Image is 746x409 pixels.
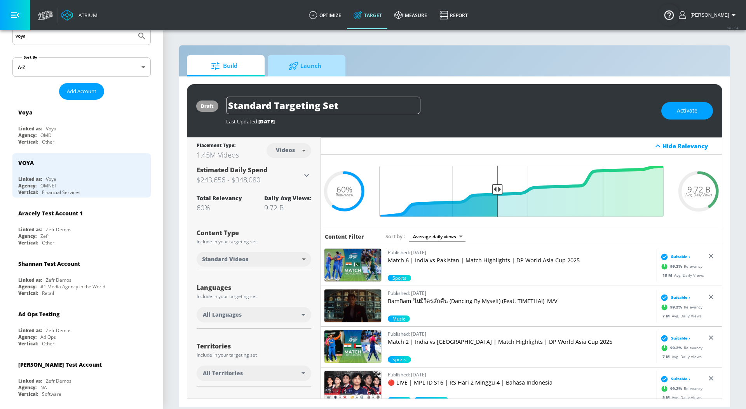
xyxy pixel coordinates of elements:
div: 9.72 B [264,203,311,212]
div: Financial Services [42,189,80,196]
div: Relevancy [659,383,702,394]
div: 1.45M Videos [197,150,239,159]
div: Placement Type: [197,142,239,150]
div: Avg. Daily Views [659,313,702,319]
a: Published: [DATE]Match 2 | India vs [GEOGRAPHIC_DATA] | Match Highlights | DP World Asia Cup 2025 [388,330,654,356]
span: Music [388,315,410,322]
button: Activate [661,102,713,120]
div: Voya [46,125,56,132]
div: Retail [42,290,54,296]
span: Add Account [67,87,96,96]
img: g_CbXxfqZAA [324,371,381,404]
div: Vertical: [18,391,38,397]
label: Sort By [22,55,39,60]
div: Zefr [40,233,49,239]
div: Linked as: [18,277,42,283]
div: Voya [18,109,33,116]
div: Agency: [18,233,37,239]
div: Linked as: [18,226,42,233]
span: 5 M [662,394,672,400]
a: Report [433,1,474,29]
div: 50.0% [414,397,448,404]
div: Linked as: [18,176,42,182]
div: Shannan Test AccountLinked as:Zefr DemosAgency:#1 Media Agency in the WorldVertical:Retail [12,254,151,298]
span: Avg. Daily Views [685,193,712,197]
div: Ad Ops TestingLinked as:Zefr DemosAgency:Ad OpsVertical:Other [12,305,151,349]
div: Agency: [18,334,37,340]
div: Hide Relevancy [662,142,718,150]
span: [DATE] [258,118,275,125]
div: Content Type [197,230,311,236]
span: Technology [414,397,448,404]
div: [PERSON_NAME] Test AccountLinked as:Zefr DemosAgency:NAVertical:Software [12,355,151,399]
div: Aracely Test Account 1Linked as:Zefr DemosAgency:ZefrVertical:Other [12,204,151,248]
p: Published: [DATE] [388,371,654,379]
div: #1 Media Agency in the World [40,283,105,290]
div: Ad Ops [40,334,56,340]
div: Include in your targeting set [197,239,311,244]
span: Suitable › [671,335,690,341]
div: Suitable › [659,334,690,342]
button: Submit Search [133,28,150,45]
div: Avg. Daily Views [659,394,702,400]
span: v 4.25.4 [727,26,738,30]
div: Hide Relevancy [321,137,722,155]
div: Agency: [18,384,37,391]
span: Activate [677,106,697,116]
span: 9.72 B [687,185,710,193]
a: optimize [303,1,347,29]
div: 99.2% [388,315,410,322]
p: Match 2 | India vs [GEOGRAPHIC_DATA] | Match Highlights | DP World Asia Cup 2025 [388,338,654,346]
div: 60% [197,203,242,212]
span: Suitable › [671,376,690,382]
span: Relevance [336,193,353,197]
div: Total Relevancy [197,194,242,202]
div: Include in your targeting set [197,294,311,299]
div: Other [42,239,54,246]
span: Launch [275,57,335,75]
div: Avg. Daily Views [659,354,702,359]
div: draft [201,103,214,109]
h6: Content Filter [325,233,364,240]
div: Vertical: [18,239,38,246]
div: Last Updated: [226,118,654,125]
h3: $243,656 - $348,080 [197,174,302,185]
div: Suitable › [659,253,690,260]
span: Suitable › [671,295,690,300]
p: BamBam 'ไม่มีใครสักคืน (Dancing By Myself) (Feat. TIMETHAI)' M/V [388,297,654,305]
span: 7 M [662,354,672,359]
div: Linked as: [18,125,42,132]
div: Avg. Daily Views [659,272,704,278]
button: Open Resource Center [658,4,680,26]
div: OMNET [40,182,57,189]
div: NA [40,384,47,391]
div: Vertical: [18,139,38,145]
div: VOYALinked as:VoyaAgency:OMNETVertical:Financial Services [12,153,151,198]
div: Voya [46,176,56,182]
div: All Territories [197,366,311,381]
span: Sports [388,397,411,404]
span: Sports [388,356,411,363]
div: VOYA [18,159,34,166]
a: Published: [DATE]BamBam 'ไม่มีใครสักคืน (Dancing By Myself) (Feat. TIMETHAI)' M/V [388,289,654,315]
div: Territories [197,343,311,349]
div: Zefr Demos [46,226,71,233]
div: 99.2% [388,356,411,363]
p: 🔴 LIVE | MPL ID S16 | RS Hari 2 Minggu 4 | Bahasa Indonesia [388,379,654,386]
div: Agency: [18,132,37,139]
div: Other [42,340,54,347]
p: Published: [DATE] [388,248,654,256]
span: 99.2 % [670,345,684,351]
p: Published: [DATE] [388,289,654,297]
div: [PERSON_NAME] Test Account [18,361,102,368]
span: Estimated Daily Spend [197,166,267,174]
div: Relevancy [659,301,702,313]
div: Linked as: [18,327,42,334]
img: gl75wh6xLSA [324,289,381,322]
a: measure [388,1,433,29]
span: 99.2 % [670,386,684,392]
div: A-Z [12,57,151,77]
div: VoyaLinked as:VoyaAgency:OMDVertical:Other [12,103,151,147]
span: 99.2 % [670,304,684,310]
